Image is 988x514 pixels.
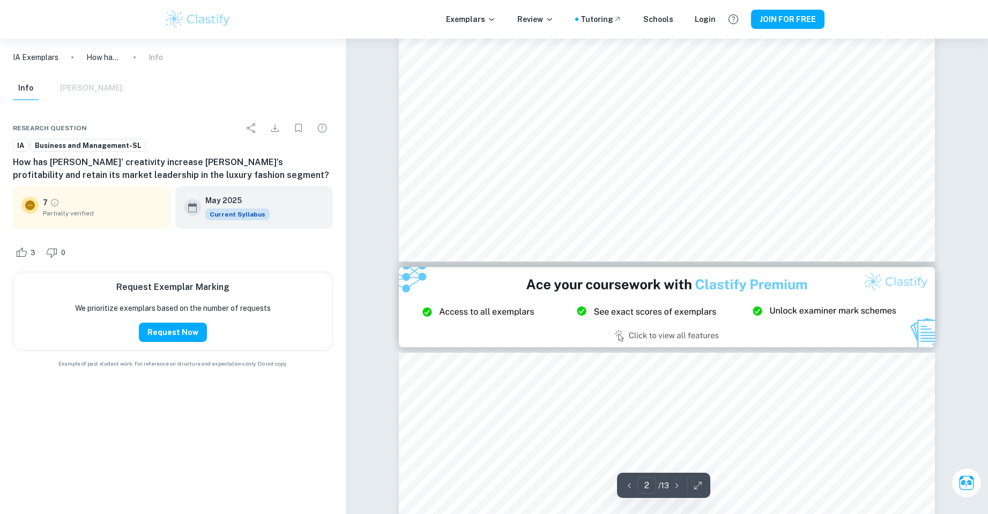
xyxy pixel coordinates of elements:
[205,208,270,220] div: This exemplar is based on the current syllabus. Feel free to refer to it for inspiration/ideas wh...
[43,208,162,218] span: Partially verified
[724,10,742,28] button: Help and Feedback
[13,360,333,368] span: Example of past student work. For reference on structure and expectations only. Do not copy.
[581,13,622,25] a: Tutoring
[13,139,28,152] a: IA
[116,281,229,294] h6: Request Exemplar Marking
[446,13,496,25] p: Exemplars
[205,195,261,206] h6: May 2025
[139,323,207,342] button: Request Now
[751,10,824,29] button: JOIN FOR FREE
[311,117,333,139] div: Report issue
[43,244,71,261] div: Dislike
[264,117,286,139] div: Download
[658,480,669,491] p: / 13
[148,51,163,63] p: Info
[13,244,41,261] div: Like
[164,9,232,30] img: Clastify logo
[288,117,309,139] div: Bookmark
[43,197,48,208] p: 7
[399,267,935,347] img: Ad
[517,13,554,25] p: Review
[25,248,41,258] span: 3
[13,51,58,63] a: IA Exemplars
[952,468,982,498] button: Ask Clai
[55,248,71,258] span: 0
[50,198,60,207] a: Grade partially verified
[31,139,146,152] a: Business and Management-SL
[13,77,39,100] button: Info
[31,140,145,151] span: Business and Management-SL
[695,13,716,25] a: Login
[13,123,87,133] span: Research question
[13,140,28,151] span: IA
[75,302,271,314] p: We prioritize exemplars based on the number of requests
[86,51,121,63] p: How has [PERSON_NAME]' creativity increase [PERSON_NAME]’s profitability and retain its market le...
[643,13,673,25] a: Schools
[241,117,262,139] div: Share
[205,208,270,220] span: Current Syllabus
[13,156,333,182] h6: How has [PERSON_NAME]' creativity increase [PERSON_NAME]’s profitability and retain its market le...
